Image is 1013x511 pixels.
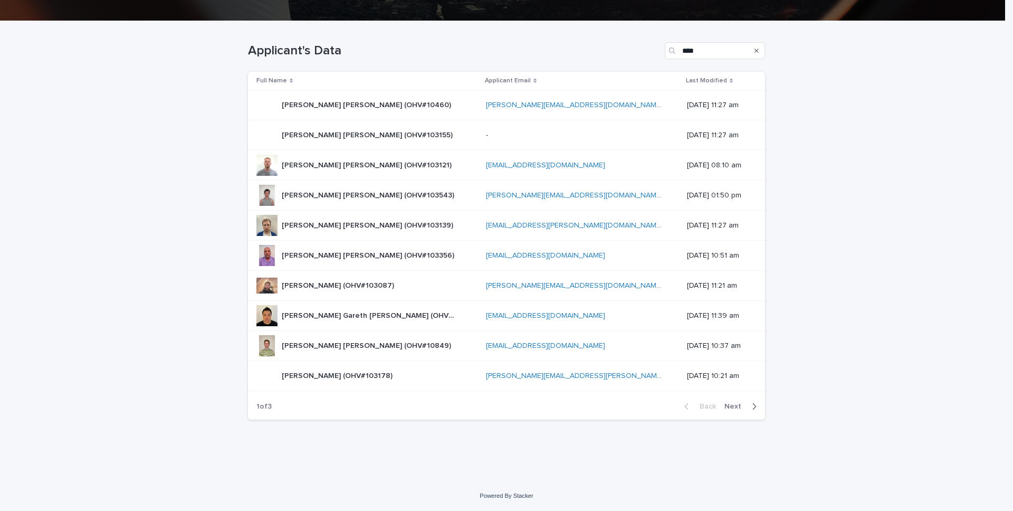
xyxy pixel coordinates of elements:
tr: [PERSON_NAME] [PERSON_NAME] (OHV#103356)[PERSON_NAME] [PERSON_NAME] (OHV#103356) [EMAIL_ADDRESS][... [248,241,765,271]
p: [DATE] 11:21 am [687,281,748,290]
p: [PERSON_NAME] (OHV#103178) [282,370,395,381]
p: - [486,129,490,140]
input: Search [665,42,765,59]
p: [PERSON_NAME] [PERSON_NAME] (OHV#10849) [282,339,453,351]
p: [DATE] 11:39 am [687,311,748,320]
a: [EMAIL_ADDRESS][DOMAIN_NAME] [486,312,605,319]
a: [EMAIL_ADDRESS][DOMAIN_NAME] [486,342,605,349]
p: Last Modified [686,75,727,87]
tr: [PERSON_NAME] Gareth [PERSON_NAME] (OHV#103173)[PERSON_NAME] Gareth [PERSON_NAME] (OHV#103173) [E... [248,301,765,331]
a: [PERSON_NAME][EMAIL_ADDRESS][DOMAIN_NAME] [486,101,663,109]
span: Next [724,403,748,410]
tr: [PERSON_NAME] [PERSON_NAME] (OHV#103121)[PERSON_NAME] [PERSON_NAME] (OHV#103121) [EMAIL_ADDRESS][... [248,150,765,181]
p: [DATE] 11:27 am [687,221,748,230]
a: [PERSON_NAME][EMAIL_ADDRESS][PERSON_NAME][DOMAIN_NAME] [486,372,720,380]
a: [PERSON_NAME][EMAIL_ADDRESS][DOMAIN_NAME] [486,282,663,289]
p: Applicant Email [485,75,531,87]
p: [PERSON_NAME] (OHV#103087) [282,279,396,290]
p: [PERSON_NAME] [PERSON_NAME] (OHV#103139) [282,219,455,230]
p: [DATE] 10:21 am [687,372,748,381]
tr: [PERSON_NAME] (OHV#103087)[PERSON_NAME] (OHV#103087) [PERSON_NAME][EMAIL_ADDRESS][DOMAIN_NAME] [D... [248,271,765,301]
a: [EMAIL_ADDRESS][PERSON_NAME][DOMAIN_NAME] [486,222,663,229]
p: [DATE] 01:50 pm [687,191,748,200]
a: [EMAIL_ADDRESS][DOMAIN_NAME] [486,252,605,259]
tr: [PERSON_NAME] (OHV#103178)[PERSON_NAME] (OHV#103178) [PERSON_NAME][EMAIL_ADDRESS][PERSON_NAME][DO... [248,361,765,391]
p: [PERSON_NAME] [PERSON_NAME] (OHV#103543) [282,189,456,200]
p: [DATE] 11:27 am [687,131,748,140]
a: Powered By Stacker [480,493,533,499]
tr: [PERSON_NAME] [PERSON_NAME] (OHV#103139)[PERSON_NAME] [PERSON_NAME] (OHV#103139) [EMAIL_ADDRESS][... [248,211,765,241]
p: [DATE] 08:10 am [687,161,748,170]
p: [PERSON_NAME] [PERSON_NAME] (OHV#103121) [282,159,454,170]
p: [PERSON_NAME] Gareth [PERSON_NAME] (OHV#103173) [282,309,460,320]
span: Back [693,403,716,410]
tr: [PERSON_NAME] [PERSON_NAME] (OHV#10460)[PERSON_NAME] [PERSON_NAME] (OHV#10460) [PERSON_NAME][EMAI... [248,90,765,120]
p: [DATE] 11:27 am [687,101,748,110]
button: Back [676,402,720,411]
p: [DATE] 10:51 am [687,251,748,260]
p: 1 of 3 [248,394,280,420]
button: Next [720,402,765,411]
tr: [PERSON_NAME] [PERSON_NAME] (OHV#103543)[PERSON_NAME] [PERSON_NAME] (OHV#103543) [PERSON_NAME][EM... [248,181,765,211]
p: [PERSON_NAME] [PERSON_NAME] (OHV#103155) [282,129,455,140]
a: [EMAIL_ADDRESS][DOMAIN_NAME] [486,162,605,169]
p: [PERSON_NAME] [PERSON_NAME] (OHV#10460) [282,99,453,110]
a: [PERSON_NAME][EMAIL_ADDRESS][DOMAIN_NAME] [486,192,663,199]
p: Full Name [256,75,287,87]
tr: [PERSON_NAME] [PERSON_NAME] (OHV#103155)[PERSON_NAME] [PERSON_NAME] (OHV#103155) -- [DATE] 11:27 am [248,120,765,150]
p: [PERSON_NAME] [PERSON_NAME] (OHV#103356) [282,249,456,260]
h1: Applicant's Data [248,43,661,59]
p: [DATE] 10:37 am [687,342,748,351]
tr: [PERSON_NAME] [PERSON_NAME] (OHV#10849)[PERSON_NAME] [PERSON_NAME] (OHV#10849) [EMAIL_ADDRESS][DO... [248,331,765,361]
